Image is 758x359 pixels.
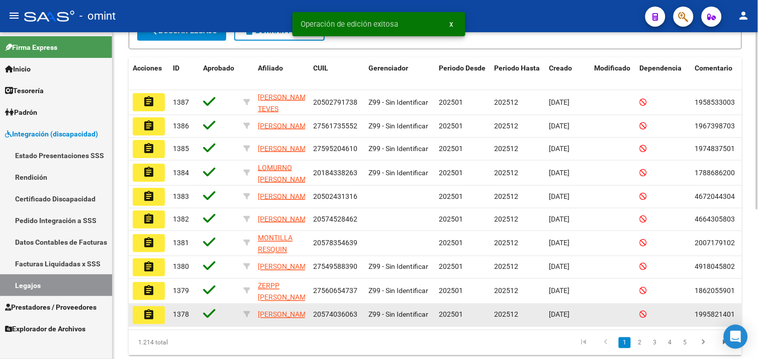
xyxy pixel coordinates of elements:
[691,57,751,91] datatable-header-cell: Comentario
[368,263,428,271] span: Z99 - Sin Identificar
[143,120,155,132] mat-icon: assignment
[678,334,693,351] li: page 5
[549,311,570,319] span: [DATE]
[494,122,518,130] span: 202512
[258,122,312,130] span: [PERSON_NAME]
[313,287,357,295] span: 27560654737
[301,19,398,29] span: Operación de edición exitosa
[79,5,116,27] span: - omint
[597,337,616,348] a: go to previous page
[143,166,155,178] mat-icon: assignment
[679,337,691,348] a: 5
[203,64,234,72] span: Aprobado
[258,192,312,200] span: [PERSON_NAME]
[254,57,309,91] datatable-header-cell: Afiliado
[143,213,155,225] mat-icon: assignment
[439,311,463,319] span: 202501
[549,64,573,72] span: Creado
[5,128,98,139] span: Integración (discapacidad)
[494,169,518,177] span: 202512
[695,98,735,106] span: 1958533003
[575,337,594,348] a: go to first page
[695,192,735,200] span: 4672044304
[439,287,463,295] span: 202501
[549,239,570,247] span: [DATE]
[617,334,632,351] li: page 1
[258,234,293,265] span: MONTILLA RESQUIN FACUNDO
[634,337,646,348] a: 2
[450,20,453,29] span: x
[313,263,357,271] span: 27549588390
[549,287,570,295] span: [DATE]
[368,122,428,130] span: Z99 - Sin Identificar
[695,215,735,223] span: 4664305803
[695,263,735,271] span: 4918045802
[143,142,155,155] mat-icon: assignment
[258,282,312,302] span: ZERPP [PERSON_NAME]
[368,64,408,72] span: Gerenciador
[169,57,199,91] datatable-header-cell: ID
[490,57,545,91] datatable-header-cell: Periodo Hasta
[258,311,312,319] span: [PERSON_NAME]
[5,302,97,313] span: Prestadores / Proveedores
[640,64,682,72] span: Dependencia
[143,309,155,321] mat-icon: assignment
[313,122,357,130] span: 27561735552
[695,239,735,247] span: 2007179102
[313,215,357,223] span: 20574528462
[313,98,357,106] span: 20502791738
[173,98,189,106] span: 1387
[695,64,733,72] span: Comentario
[173,169,189,177] span: 1384
[549,145,570,153] span: [DATE]
[439,239,463,247] span: 202501
[494,311,518,319] span: 202512
[439,263,463,271] span: 202501
[173,215,189,223] span: 1382
[173,287,189,295] span: 1379
[173,311,189,319] span: 1378
[545,57,591,91] datatable-header-cell: Creado
[549,192,570,200] span: [DATE]
[258,263,312,271] span: [PERSON_NAME]
[439,98,463,106] span: 202501
[173,192,189,200] span: 1383
[695,311,735,319] span: 1995821401
[549,122,570,130] span: [DATE]
[313,64,328,72] span: CUIL
[494,287,518,295] span: 202512
[632,334,647,351] li: page 2
[258,64,283,72] span: Afiliado
[695,122,735,130] span: 1967398703
[143,190,155,202] mat-icon: assignment
[133,64,162,72] span: Acciones
[636,57,691,91] datatable-header-cell: Dependencia
[364,57,435,91] datatable-header-cell: Gerenciador
[313,169,357,177] span: 20184338263
[173,263,189,271] span: 1380
[5,63,31,75] span: Inicio
[549,215,570,223] span: [DATE]
[368,311,428,319] span: Z99 - Sin Identificar
[313,145,357,153] span: 27595204610
[5,107,37,118] span: Padrón
[199,57,239,91] datatable-header-cell: Aprobado
[595,64,631,72] span: Modificado
[439,122,463,130] span: 202501
[258,164,312,183] span: LOMURNO [PERSON_NAME]
[695,287,735,295] span: 1862055901
[5,85,44,96] span: Tesorería
[258,145,312,153] span: [PERSON_NAME]
[368,169,428,177] span: Z99 - Sin Identificar
[494,98,518,106] span: 202512
[143,261,155,273] mat-icon: assignment
[549,98,570,106] span: [DATE]
[716,337,735,348] a: go to last page
[143,237,155,249] mat-icon: assignment
[439,169,463,177] span: 202501
[664,337,676,348] a: 4
[313,192,357,200] span: 20502431316
[129,330,250,355] div: 1.214 total
[439,145,463,153] span: 202501
[368,98,428,106] span: Z99 - Sin Identificar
